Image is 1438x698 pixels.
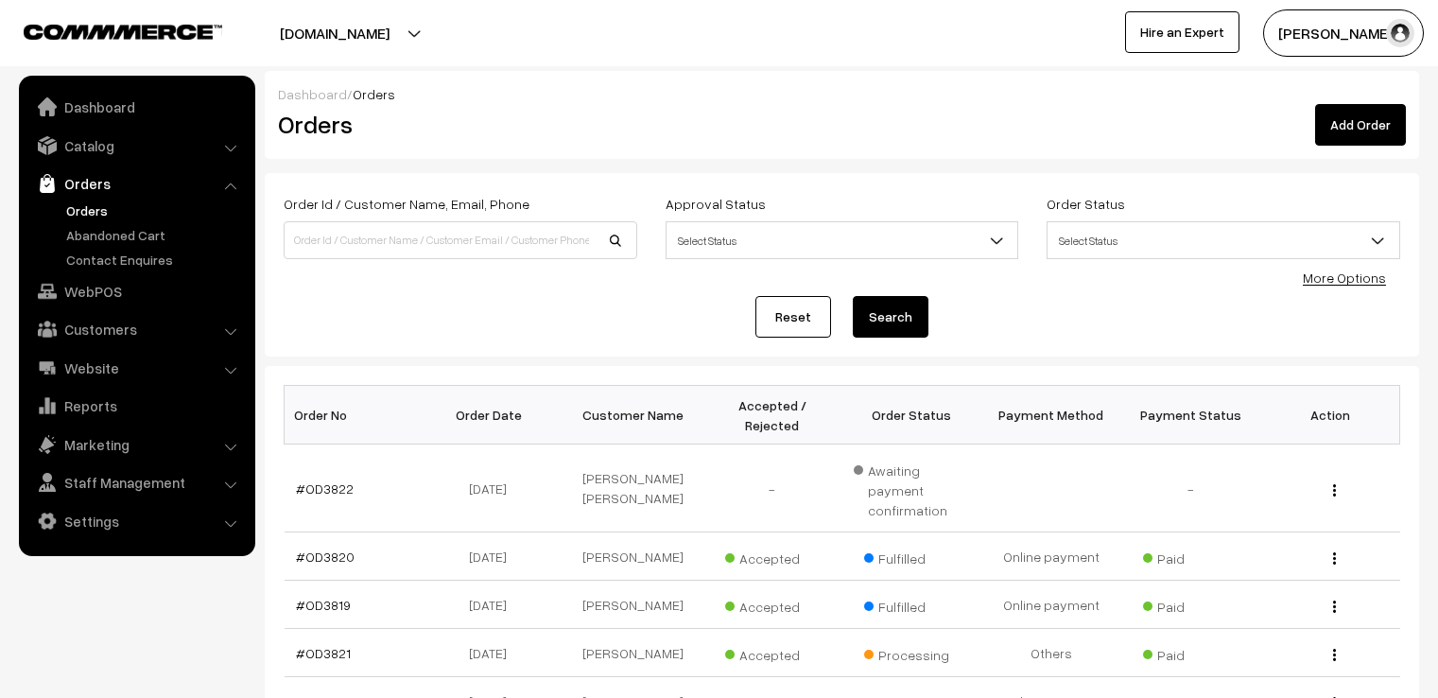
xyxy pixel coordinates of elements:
[24,389,249,423] a: Reports
[1333,552,1336,565] img: Menu
[725,544,820,568] span: Accepted
[214,9,456,57] button: [DOMAIN_NAME]
[61,225,249,245] a: Abandoned Cart
[563,532,703,581] td: [PERSON_NAME]
[296,645,351,661] a: #OD3821
[755,296,831,338] a: Reset
[24,19,189,42] a: COMMMERCE
[24,504,249,538] a: Settings
[702,386,842,445] th: Accepted / Rejected
[1047,194,1125,214] label: Order Status
[24,274,249,308] a: WebPOS
[24,428,249,462] a: Marketing
[61,201,249,220] a: Orders
[563,629,703,677] td: [PERSON_NAME]
[284,194,529,214] label: Order Id / Customer Name, Email, Phone
[864,592,959,617] span: Fulfilled
[563,386,703,445] th: Customer Name
[1315,104,1406,146] a: Add Order
[285,386,424,445] th: Order No
[284,221,637,259] input: Order Id / Customer Name / Customer Email / Customer Phone
[1121,386,1261,445] th: Payment Status
[424,532,563,581] td: [DATE]
[424,581,563,629] td: [DATE]
[61,250,249,270] a: Contact Enquires
[1047,221,1400,259] span: Select Status
[563,581,703,629] td: [PERSON_NAME]
[424,629,563,677] td: [DATE]
[1143,544,1238,568] span: Paid
[725,640,820,665] span: Accepted
[278,84,1406,104] div: /
[1048,224,1399,257] span: Select Status
[424,445,563,532] td: [DATE]
[666,194,766,214] label: Approval Status
[1333,601,1336,613] img: Menu
[702,445,842,532] td: -
[981,581,1121,629] td: Online payment
[1303,270,1386,286] a: More Options
[981,386,1121,445] th: Payment Method
[1121,445,1261,532] td: -
[1333,649,1336,661] img: Menu
[296,597,351,613] a: #OD3819
[1125,11,1239,53] a: Hire an Expert
[24,25,222,39] img: COMMMERCE
[1386,19,1414,47] img: user
[24,90,249,124] a: Dashboard
[353,86,395,102] span: Orders
[24,166,249,201] a: Orders
[424,386,563,445] th: Order Date
[563,445,703,532] td: [PERSON_NAME] [PERSON_NAME]
[854,456,971,520] span: Awaiting payment confirmation
[1143,640,1238,665] span: Paid
[981,629,1121,677] td: Others
[1260,386,1400,445] th: Action
[725,592,820,617] span: Accepted
[666,221,1019,259] span: Select Status
[24,129,249,163] a: Catalog
[864,640,959,665] span: Processing
[667,224,1018,257] span: Select Status
[24,312,249,346] a: Customers
[24,465,249,499] a: Staff Management
[842,386,982,445] th: Order Status
[24,351,249,385] a: Website
[296,480,354,497] a: #OD3822
[1263,9,1424,57] button: [PERSON_NAME]
[1333,484,1336,497] img: Menu
[278,110,635,139] h2: Orders
[853,296,928,338] button: Search
[296,549,355,565] a: #OD3820
[278,86,347,102] a: Dashboard
[981,532,1121,581] td: Online payment
[1143,592,1238,617] span: Paid
[864,544,959,568] span: Fulfilled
